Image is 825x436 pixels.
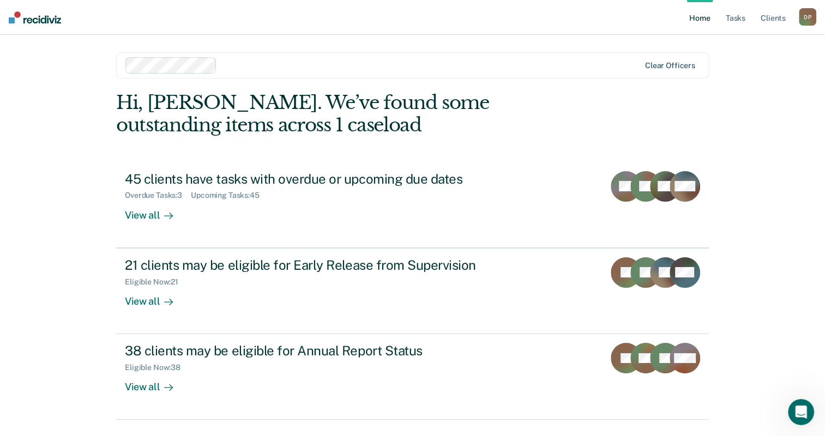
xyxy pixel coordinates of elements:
div: Hi, [PERSON_NAME]. We’ve found some outstanding items across 1 caseload [116,92,590,136]
button: DP [799,8,816,26]
div: View all [125,372,186,393]
div: Eligible Now : 38 [125,363,189,372]
div: View all [125,286,186,307]
div: Eligible Now : 21 [125,277,187,287]
div: Upcoming Tasks : 45 [191,191,268,200]
a: 45 clients have tasks with overdue or upcoming due datesOverdue Tasks:3Upcoming Tasks:45View all [116,162,709,248]
a: 21 clients may be eligible for Early Release from SupervisionEligible Now:21View all [116,248,709,334]
div: Overdue Tasks : 3 [125,191,191,200]
div: D P [799,8,816,26]
div: View all [125,200,186,221]
div: Clear officers [645,61,695,70]
a: 38 clients may be eligible for Annual Report StatusEligible Now:38View all [116,334,709,420]
div: 45 clients have tasks with overdue or upcoming due dates [125,171,508,187]
div: 38 clients may be eligible for Annual Report Status [125,343,508,359]
img: Recidiviz [9,11,61,23]
iframe: Intercom live chat [788,399,814,425]
div: 21 clients may be eligible for Early Release from Supervision [125,257,508,273]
